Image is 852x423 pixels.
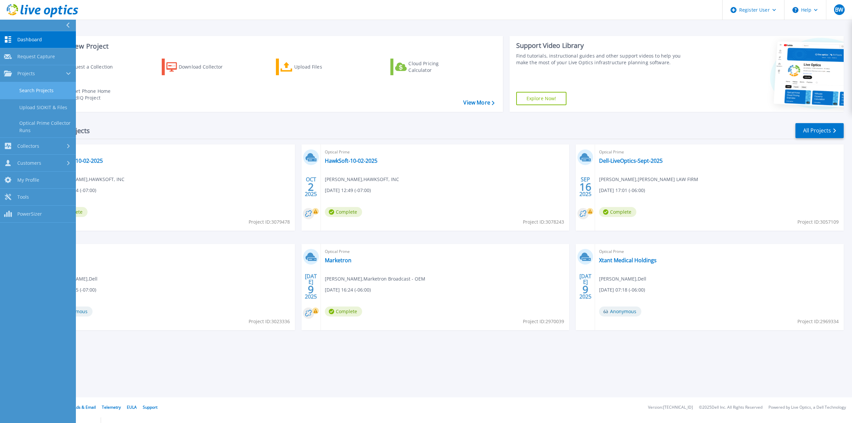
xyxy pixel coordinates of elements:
div: SEP 2025 [579,175,592,199]
span: [DATE] 07:18 (-06:00) [599,286,645,294]
a: Explore Now! [516,92,567,105]
span: [PERSON_NAME] , HAWKSOFT, INC [50,176,124,183]
span: Tools [17,194,29,200]
span: Complete [325,307,362,317]
span: Project ID: 3023336 [249,318,290,325]
a: Ads & Email [74,404,96,410]
div: Cloud Pricing Calculator [408,60,462,74]
span: [PERSON_NAME] , HAWKSOFT, INC [325,176,399,183]
a: Support [143,404,157,410]
a: HawkSoft-10-02-2025 [50,157,103,164]
div: [DATE] 2025 [579,274,592,299]
span: Project ID: 3057109 [797,218,839,226]
span: Optical Prime [325,248,565,255]
span: Collectors [17,143,39,149]
span: [PERSON_NAME] , [PERSON_NAME] LAW FIRM [599,176,698,183]
div: Request a Collection [66,60,119,74]
a: Cloud Pricing Calculator [390,59,465,75]
span: 2 [308,184,314,190]
a: View More [463,100,494,106]
div: Upload Files [294,60,347,74]
a: Marketron [325,257,351,264]
span: Project ID: 2970039 [523,318,564,325]
div: [DATE] 2025 [305,274,317,299]
a: Telemetry [102,404,121,410]
span: Complete [599,207,636,217]
li: Powered by Live Optics, a Dell Technology [768,405,846,410]
span: BW [835,7,843,12]
div: Download Collector [179,60,232,74]
li: Version: [TECHNICAL_ID] [648,405,693,410]
span: Projects [17,71,35,77]
span: Project ID: 3078243 [523,218,564,226]
span: [DATE] 16:24 (-06:00) [325,286,371,294]
span: Request Capture [17,54,55,60]
span: Optical Prime [599,248,840,255]
span: [PERSON_NAME] , Dell [599,275,646,283]
div: OCT 2025 [305,175,317,199]
span: Project ID: 2969334 [797,318,839,325]
span: Dashboard [17,37,42,43]
span: PowerSizer [17,211,42,217]
span: [PERSON_NAME] , Marketron Broadcast - OEM [325,275,425,283]
span: Project ID: 3079478 [249,218,290,226]
span: [DATE] 17:01 (-06:00) [599,187,645,194]
h3: Start a New Project [47,43,494,50]
a: Upload Files [276,59,350,75]
span: Optical Prime [599,148,840,156]
span: 9 [582,287,588,292]
span: Anonymous [599,307,641,317]
a: Request a Collection [47,59,121,75]
span: My Profile [17,177,39,183]
a: HawkSoft-10-02-2025 [325,157,377,164]
span: [DATE] 12:49 (-07:00) [325,187,371,194]
span: Complete [325,207,362,217]
a: EULA [127,404,137,410]
div: Import Phone Home CloudIQ Project [65,88,117,101]
span: Optical Prime [50,148,291,156]
span: 9 [308,287,314,292]
a: Download Collector [162,59,236,75]
a: Dell-LiveOptics-Sept-2025 [599,157,663,164]
div: Support Video Library [516,41,689,50]
a: All Projects [795,123,844,138]
span: Customers [17,160,41,166]
a: Xtant Medical Holdings [599,257,657,264]
span: Optical Prime [50,248,291,255]
li: © 2025 Dell Inc. All Rights Reserved [699,405,762,410]
span: 16 [579,184,591,190]
div: Find tutorials, instructional guides and other support videos to help you make the most of your L... [516,53,689,66]
span: Optical Prime [325,148,565,156]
